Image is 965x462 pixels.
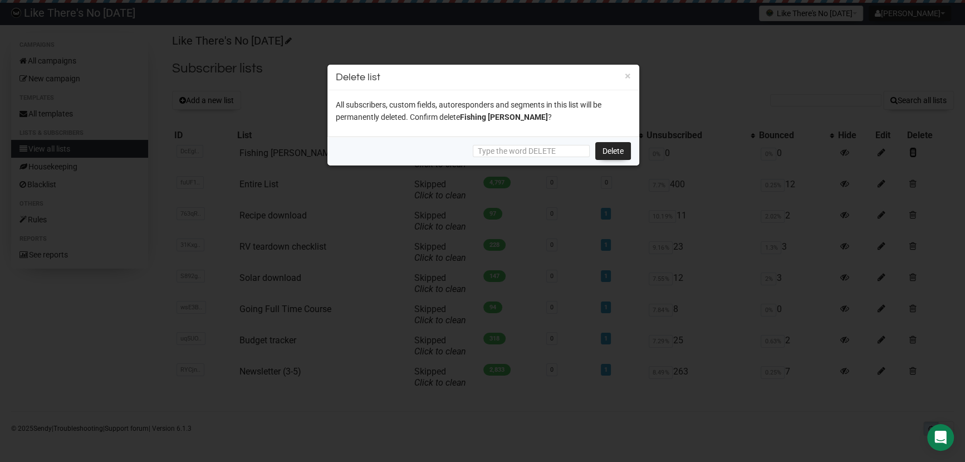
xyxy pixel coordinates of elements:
p: All subscribers, custom fields, autoresponders and segments in this list will be permanently dele... [336,99,631,123]
h3: Delete list [336,70,631,85]
button: × [625,71,631,81]
div: Open Intercom Messenger [927,424,954,451]
a: Delete [595,142,631,160]
input: Type the word DELETE [473,145,590,157]
span: Fishing [PERSON_NAME] [460,113,548,121]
